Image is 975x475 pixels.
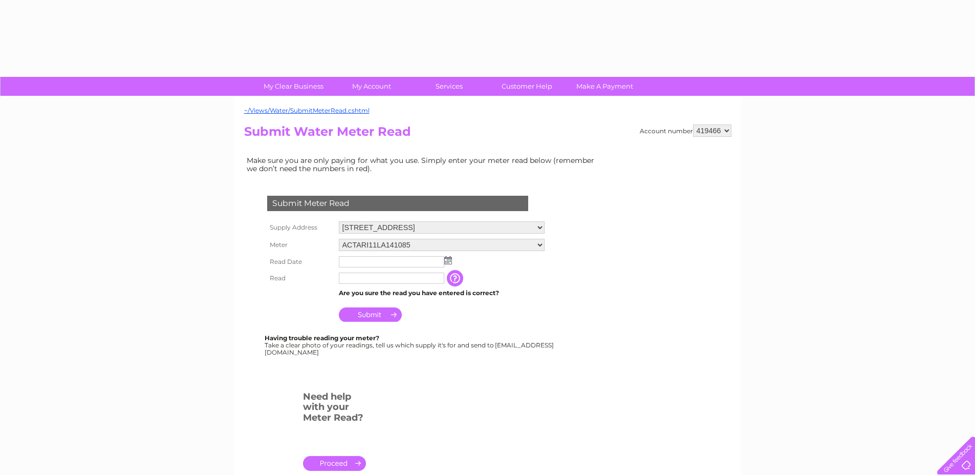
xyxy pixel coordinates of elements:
[336,286,547,300] td: Are you sure the read you have entered is correct?
[244,125,731,144] h2: Submit Water Meter Read
[562,77,647,96] a: Make A Payment
[485,77,569,96] a: Customer Help
[444,256,452,264] img: ...
[265,334,379,342] b: Having trouble reading your meter?
[447,270,465,286] input: Information
[265,335,555,356] div: Take a clear photo of your readings, tell us which supply it's for and send to [EMAIL_ADDRESS][DO...
[265,270,336,286] th: Read
[640,125,731,137] div: Account number
[251,77,336,96] a: My Clear Business
[339,307,402,322] input: Submit
[329,77,414,96] a: My Account
[265,219,336,236] th: Supply Address
[244,107,370,114] a: ~/Views/Water/SubmitMeterRead.cshtml
[265,236,336,254] th: Meter
[244,154,602,175] td: Make sure you are only paying for what you use. Simply enter your meter read below (remember we d...
[303,456,366,471] a: .
[267,196,528,211] div: Submit Meter Read
[265,254,336,270] th: Read Date
[303,389,366,428] h3: Need help with your Meter Read?
[407,77,491,96] a: Services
